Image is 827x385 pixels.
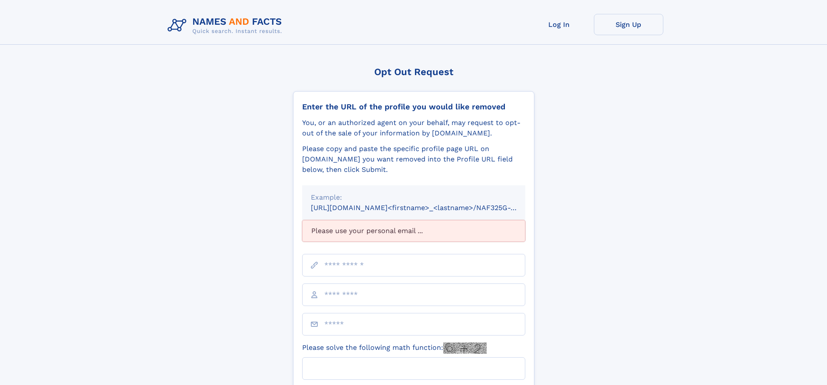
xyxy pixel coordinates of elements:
a: Log In [524,14,594,35]
label: Please solve the following math function: [302,342,487,354]
div: You, or an authorized agent on your behalf, may request to opt-out of the sale of your informatio... [302,118,525,138]
div: Example: [311,192,517,203]
small: [URL][DOMAIN_NAME]<firstname>_<lastname>/NAF325G-xxxxxxxx [311,204,542,212]
div: Opt Out Request [293,66,534,77]
img: Logo Names and Facts [164,14,289,37]
a: Sign Up [594,14,663,35]
div: Please use your personal email ... [302,220,525,242]
div: Enter the URL of the profile you would like removed [302,102,525,112]
div: Please copy and paste the specific profile page URL on [DOMAIN_NAME] you want removed into the Pr... [302,144,525,175]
